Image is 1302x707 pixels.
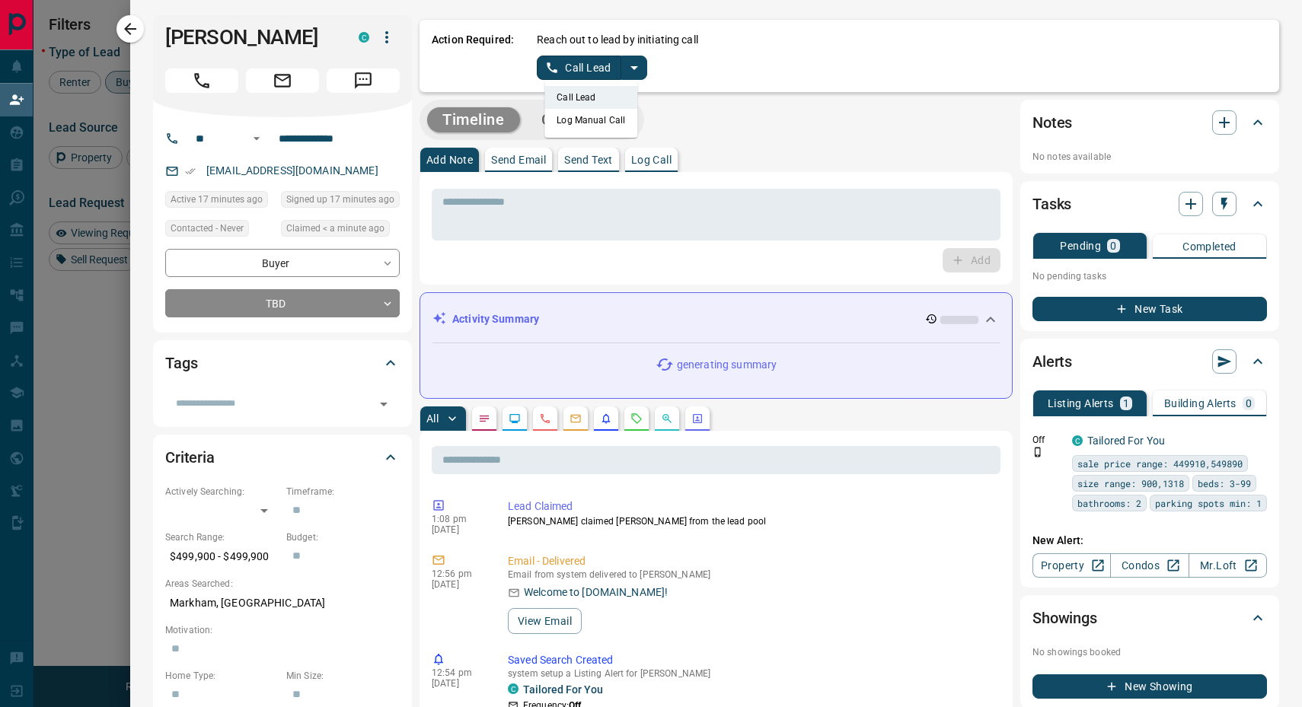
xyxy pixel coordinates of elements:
span: Email [246,68,319,93]
div: split button [537,56,647,80]
button: Timeline [427,107,520,132]
p: Search Range: [165,530,279,544]
span: parking spots min: 1 [1155,495,1262,511]
p: [DATE] [432,524,485,535]
p: Pending [1060,240,1101,251]
h2: Tasks [1032,192,1071,216]
div: condos.ca [359,32,369,43]
a: Tailored For You [1087,435,1165,447]
a: Mr.Loft [1189,553,1267,578]
li: Call Lead [544,86,637,109]
div: Buyer [165,249,400,277]
p: [PERSON_NAME] claimed [PERSON_NAME] from the lead pool [508,514,994,528]
div: Criteria [165,439,400,476]
li: Log Manual Call [544,109,637,132]
p: Activity Summary [452,311,539,327]
p: Actively Searching: [165,485,279,498]
div: Activity Summary [432,305,1000,333]
p: 0 [1246,398,1252,409]
h2: Criteria [165,445,215,470]
svg: Email Verified [185,166,196,177]
div: Notes [1032,104,1267,141]
p: Timeframe: [286,485,400,498]
h2: Notes [1032,110,1072,135]
p: 0 [1110,240,1116,251]
div: TBD [165,289,400,317]
h2: Showings [1032,606,1097,630]
p: Lead Claimed [508,498,994,514]
h2: Alerts [1032,349,1072,374]
svg: Emails [570,412,582,425]
button: View Email [508,608,582,634]
p: Budget: [286,530,400,544]
svg: Lead Browsing Activity [509,412,521,425]
button: Call Lead [537,56,621,80]
button: New Task [1032,297,1267,321]
p: Markham, [GEOGRAPHIC_DATA] [165,591,400,616]
p: Reach out to lead by initiating call [537,32,698,48]
p: Areas Searched: [165,577,400,591]
span: Call [165,68,238,93]
span: Message [327,68,400,93]
h1: [PERSON_NAME] [165,25,336,49]
div: condos.ca [1072,435,1083,446]
p: Home Type: [165,669,279,683]
button: Open [373,393,394,415]
div: Tasks [1032,186,1267,222]
p: Building Alerts [1164,398,1237,409]
div: Sat Aug 16 2025 [281,191,400,212]
span: Contacted - Never [171,221,244,236]
p: No notes available [1032,150,1267,164]
span: Claimed < a minute ago [286,221,385,236]
p: Log Call [631,154,672,165]
p: Motivation: [165,623,400,637]
a: [EMAIL_ADDRESS][DOMAIN_NAME] [206,164,378,177]
p: Action Required: [432,32,514,80]
p: Welcome to [DOMAIN_NAME]! [524,584,668,600]
div: Sat Aug 16 2025 [165,191,273,212]
h2: Tags [165,351,197,375]
svg: Listing Alerts [600,412,612,425]
p: 1 [1123,398,1129,409]
div: Alerts [1032,343,1267,380]
a: Tailored For You [523,683,603,696]
p: Add Note [426,154,473,165]
p: Listing Alerts [1048,398,1114,409]
p: Off [1032,433,1063,447]
p: New Alert: [1032,533,1267,549]
svg: Requests [630,412,643,425]
span: sale price range: 449910,549890 [1077,456,1243,471]
p: Completed [1182,241,1237,252]
button: New Showing [1032,674,1267,699]
span: Signed up 17 minutes ago [286,192,394,207]
a: Property [1032,553,1111,578]
p: Saved Search Created [508,652,994,668]
p: Send Text [564,154,613,165]
p: 12:54 pm [432,667,485,678]
a: Condos [1110,553,1189,578]
div: Sat Aug 16 2025 [281,220,400,241]
span: bathrooms: 2 [1077,495,1141,511]
p: [DATE] [432,579,485,590]
p: All [426,413,439,424]
p: $499,900 - $499,900 [165,544,279,569]
p: 1:08 pm [432,514,485,524]
p: Min Size: [286,669,400,683]
div: Tags [165,345,400,381]
svg: Push Notification Only [1032,447,1043,457]
svg: Agent Actions [691,412,704,425]
p: No showings booked [1032,645,1267,659]
div: Showings [1032,600,1267,636]
p: Email from system delivered to [PERSON_NAME] [508,569,994,580]
div: condos.ca [508,683,519,694]
p: generating summary [677,357,777,373]
p: Send Email [491,154,546,165]
svg: Notes [478,412,490,425]
button: Open [247,129,266,148]
p: [DATE] [432,678,485,689]
svg: Calls [539,412,551,425]
p: 12:56 pm [432,568,485,579]
span: Active 17 minutes ago [171,192,263,207]
span: size range: 900,1318 [1077,476,1184,491]
span: beds: 3-99 [1198,476,1251,491]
